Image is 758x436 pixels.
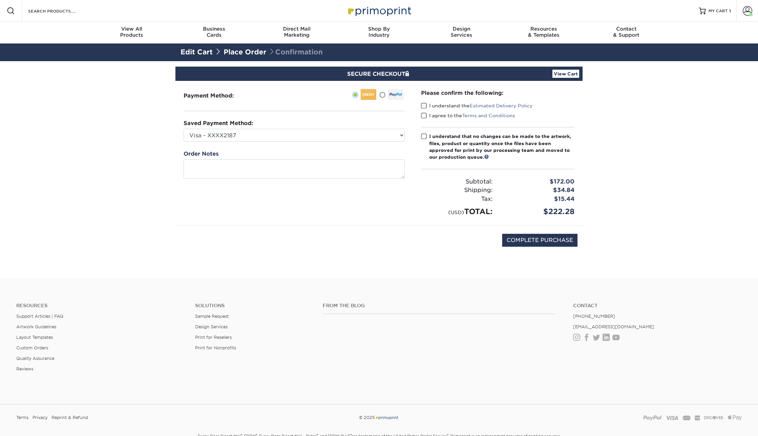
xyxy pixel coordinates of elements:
a: Support Articles | FAQ [16,314,63,319]
a: Shop ByIndustry [338,22,420,43]
span: 1 [729,8,731,13]
small: (USD) [448,209,464,215]
div: Services [420,26,503,38]
span: SECURE CHECKOUT [347,71,411,77]
a: Contact& Support [585,22,667,43]
div: Please confirm the following: [421,89,574,97]
a: Place Order [224,48,266,56]
a: [PHONE_NUMBER] [573,314,615,319]
img: Primoprint [345,3,413,18]
a: Terms [16,413,29,423]
div: TOTAL: [416,206,498,217]
div: © 2025 [257,413,502,423]
a: Resources& Templates [503,22,585,43]
div: Marketing [255,26,338,38]
div: Shipping: [416,186,498,195]
div: I understand that no changes can be made to the artwork, files, product or quantity once the file... [429,133,574,161]
label: I understand the [421,102,533,109]
div: & Support [585,26,667,38]
img: Primoprint [375,415,399,420]
a: BusinessCards [173,22,255,43]
h3: Payment Method: [184,92,250,99]
a: [EMAIL_ADDRESS][DOMAIN_NAME] [573,324,654,329]
a: Privacy [33,413,48,423]
a: Print for Resellers [195,335,232,340]
span: View All [91,26,173,32]
a: Layout Templates [16,335,53,340]
div: $15.44 [498,195,580,204]
span: MY CART [708,8,728,14]
a: View AllProducts [91,22,173,43]
h4: Solutions [195,303,312,309]
input: SEARCH PRODUCTS..... [27,7,94,15]
a: Estimated Delivery Policy [470,103,533,108]
span: Business [173,26,255,32]
div: Products [91,26,173,38]
div: Cards [173,26,255,38]
input: COMPLETE PURCHASE [502,234,577,247]
span: Resources [503,26,585,32]
a: DesignServices [420,22,503,43]
label: Saved Payment Method: [184,119,253,127]
a: Custom Orders [16,345,48,350]
a: Terms and Conditions [462,113,515,118]
span: Confirmation [268,48,323,56]
div: Subtotal: [416,177,498,186]
div: $172.00 [498,177,580,186]
span: Contact [585,26,667,32]
div: Industry [338,26,420,38]
label: I agree to the [421,112,515,119]
a: Edit Cart [181,48,213,56]
h4: From the Blog [323,303,555,309]
div: $34.84 [498,186,580,195]
img: DigiCert Secured Site Seal [181,234,214,254]
h4: Resources [16,303,185,309]
a: Design Services [195,324,228,329]
a: Direct MailMarketing [255,22,338,43]
span: Design [420,26,503,32]
a: Print for Nonprofits [195,345,236,350]
a: Quality Assurance [16,356,54,361]
a: View Cart [552,70,579,78]
a: Sample Request [195,314,229,319]
label: Order Notes [184,150,219,158]
span: Direct Mail [255,26,338,32]
a: Reprint & Refund [52,413,88,423]
a: Reviews [16,366,33,371]
div: $222.28 [498,206,580,217]
div: Tax: [416,195,498,204]
a: Artwork Guidelines [16,324,56,329]
div: & Templates [503,26,585,38]
a: Contact [573,303,742,309]
span: Shop By [338,26,420,32]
